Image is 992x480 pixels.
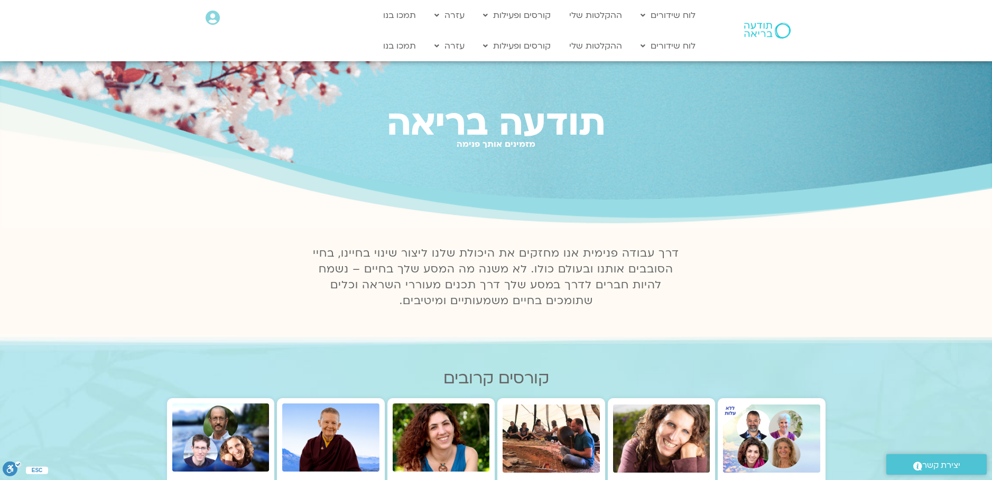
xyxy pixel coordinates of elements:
[635,36,701,56] a: לוח שידורים
[307,246,685,309] p: דרך עבודה פנימית אנו מחזקים את היכולת שלנו ליצור שינוי בחיינו, בחיי הסובבים אותנו ובעולם כולו. לא...
[564,5,627,25] a: ההקלטות שלי
[429,5,470,25] a: עזרה
[635,5,701,25] a: לוח שידורים
[167,369,826,388] h2: קורסים קרובים
[429,36,470,56] a: עזרה
[744,23,791,39] img: תודעה בריאה
[922,458,960,473] span: יצירת קשר
[886,454,987,475] a: יצירת קשר
[378,36,421,56] a: תמכו בנו
[378,5,421,25] a: תמכו בנו
[564,36,627,56] a: ההקלטות שלי
[478,5,556,25] a: קורסים ופעילות
[478,36,556,56] a: קורסים ופעילות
